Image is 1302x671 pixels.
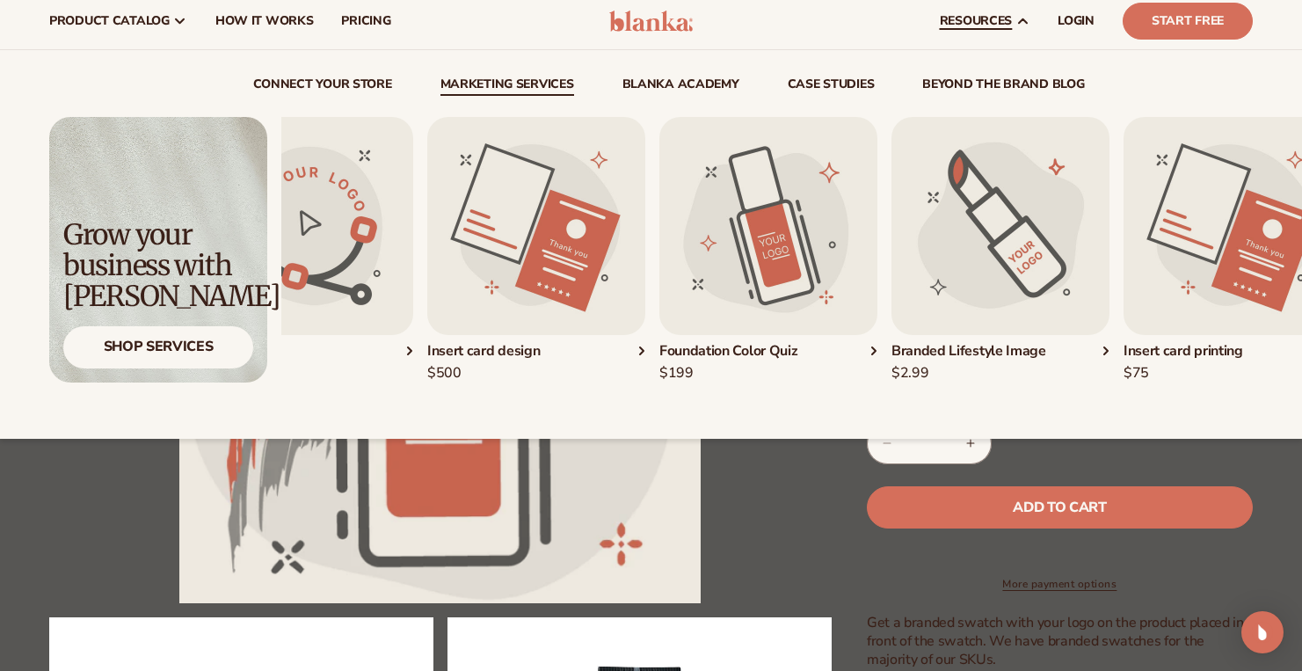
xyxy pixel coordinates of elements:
div: $199 [659,361,877,383]
div: Logo design [195,342,413,361]
div: $2.99 [891,361,1109,383]
div: Grow your business with [PERSON_NAME] [63,220,253,313]
a: Marketing services [440,78,574,96]
a: Insert card design. Insert card design$500 [427,117,645,383]
div: Branded Lifestyle Image [891,342,1109,361]
a: connect your store [253,78,392,96]
div: $500 [195,361,413,383]
a: More payment options [867,576,1253,592]
div: 2 / 5 [427,117,645,383]
div: 3 / 5 [659,117,877,383]
div: Foundation Color Quiz [659,342,877,361]
img: Foundation color quiz. [659,117,877,335]
span: pricing [341,14,390,28]
img: Branded lifestyle image. [891,117,1109,335]
button: Add to cart [867,486,1253,529]
div: Insert card design [427,342,645,361]
a: Logo design. Logo design$500 [195,117,413,383]
div: Shop Services [63,326,253,368]
div: 4 / 5 [891,117,1109,383]
img: Light background with shadow. [49,117,267,383]
a: Start Free [1123,3,1253,40]
a: Branded lifestyle image. Branded Lifestyle Image$2.99 [891,117,1109,383]
a: Light background with shadow. Grow your business with [PERSON_NAME] Shop Services [49,117,267,383]
div: $500 [427,361,645,383]
div: 1 / 5 [195,117,413,383]
img: logo [609,11,693,32]
a: Foundation color quiz. Foundation Color Quiz$199 [659,117,877,383]
a: beyond the brand blog [922,78,1084,96]
a: Blanka Academy [622,78,739,96]
img: Logo design. [195,117,413,335]
img: Insert card design. [427,117,645,335]
a: case studies [788,78,875,96]
span: product catalog [49,14,170,28]
p: Get a branded swatch with your logo on the product placed in-front of the swatch. We have branded... [867,614,1253,668]
div: Open Intercom Messenger [1241,611,1284,653]
span: LOGIN [1058,14,1095,28]
span: Add to cart [1013,500,1106,514]
span: How It Works [215,14,314,28]
span: resources [940,14,1012,28]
